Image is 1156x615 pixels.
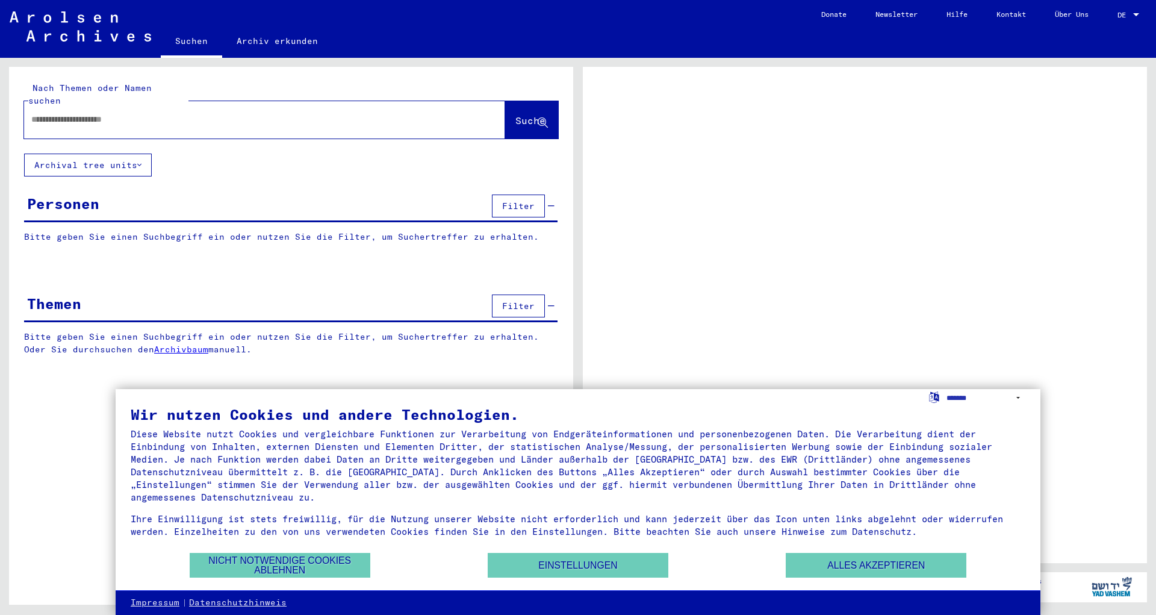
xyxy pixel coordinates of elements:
[488,553,668,578] button: Einstellungen
[24,231,558,243] p: Bitte geben Sie einen Suchbegriff ein oder nutzen Sie die Filter, um Suchertreffer zu erhalten.
[1089,572,1134,602] img: yv_logo.png
[161,27,222,58] a: Suchen
[786,553,966,578] button: Alles akzeptieren
[27,193,99,214] div: Personen
[1117,11,1131,19] span: DE
[24,331,558,356] p: Bitte geben Sie einen Suchbegriff ein oder nutzen Sie die Filter, um Suchertreffer zu erhalten. O...
[492,295,545,317] button: Filter
[502,301,535,311] span: Filter
[131,597,179,609] a: Impressum
[502,201,535,211] span: Filter
[515,114,545,126] span: Suche
[189,597,287,609] a: Datenschutzhinweis
[27,293,81,314] div: Themen
[492,195,545,217] button: Filter
[131,407,1025,422] div: Wir nutzen Cookies und andere Technologien.
[28,83,152,106] mat-label: Nach Themen oder Namen suchen
[928,391,940,402] label: Sprache auswählen
[24,154,152,176] button: Archival tree units
[505,101,558,139] button: Suche
[131,428,1025,504] div: Diese Website nutzt Cookies und vergleichbare Funktionen zur Verarbeitung von Endgeräteinformatio...
[190,553,370,578] button: Nicht notwendige Cookies ablehnen
[946,389,1025,407] select: Sprache auswählen
[10,11,151,42] img: Arolsen_neg.svg
[154,344,208,355] a: Archivbaum
[222,27,332,55] a: Archiv erkunden
[131,513,1025,538] div: Ihre Einwilligung ist stets freiwillig, für die Nutzung unserer Website nicht erforderlich und ka...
